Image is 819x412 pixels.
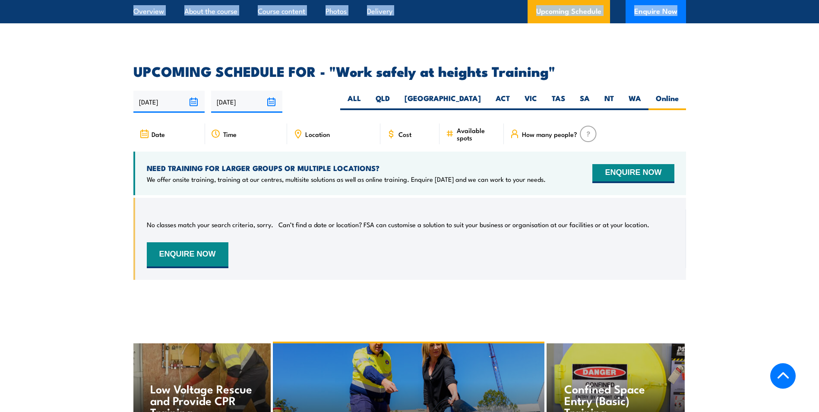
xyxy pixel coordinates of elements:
[457,127,498,141] span: Available spots
[368,93,397,110] label: QLD
[397,93,488,110] label: [GEOGRAPHIC_DATA]
[147,242,228,268] button: ENQUIRE NOW
[147,163,546,173] h4: NEED TRAINING FOR LARGER GROUPS OR MULTIPLE LOCATIONS?
[340,93,368,110] label: ALL
[223,130,237,138] span: Time
[648,93,686,110] label: Online
[592,164,674,183] button: ENQUIRE NOW
[211,91,282,113] input: To date
[572,93,597,110] label: SA
[522,130,577,138] span: How many people?
[305,130,330,138] span: Location
[133,65,686,77] h2: UPCOMING SCHEDULE FOR - "Work safely at heights Training"
[488,93,517,110] label: ACT
[133,91,205,113] input: From date
[147,175,546,184] p: We offer onsite training, training at our centres, multisite solutions as well as online training...
[621,93,648,110] label: WA
[278,220,649,229] p: Can’t find a date or location? FSA can customise a solution to suit your business or organisation...
[147,220,273,229] p: No classes match your search criteria, sorry.
[597,93,621,110] label: NT
[517,93,544,110] label: VIC
[152,130,165,138] span: Date
[544,93,572,110] label: TAS
[398,130,411,138] span: Cost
